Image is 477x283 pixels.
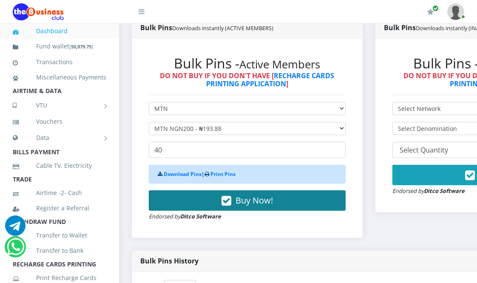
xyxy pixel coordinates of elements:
a: Fund wallet[50,879.75] [13,37,106,57]
button: Buy Now! [149,190,346,211]
h2: Bulk Pins - [149,55,346,71]
a: Register a Referral [13,198,106,218]
a: Airtime -2- Cash [13,183,106,203]
small: Endorsed by [149,212,221,220]
a: Dashboard [13,21,106,41]
b: 50,879.75 [71,43,91,50]
a: Chat for support [7,243,24,257]
input: Enter Quantity [149,142,346,158]
strong: DO NOT BUY IF YOU DON'T HAVE [ ] [160,71,335,88]
strong: Bulk Pins History [140,256,199,266]
small: [ ] [69,43,93,50]
span: Renew/Upgrade Subscription [432,5,439,11]
a: Download Pins [164,170,202,178]
a: Chat for support [5,222,26,236]
a: Miscellaneous Payments [13,68,106,87]
strong: | [158,170,236,178]
strong: Ditco Software [424,187,465,195]
a: Vouchers [13,112,106,131]
a: Transfer to Bank [13,241,106,260]
small: Downloads instantly (ACTIVE MEMBERS) [172,24,273,32]
a: Transfer to Wallet [13,226,106,245]
span: Buy Now! [236,195,273,206]
img: Logo [13,3,64,20]
a: Data [13,127,106,148]
strong: Ditco Software [180,212,221,220]
a: Print Pins [210,170,236,178]
a: Transactions [13,52,106,72]
img: User [447,3,464,20]
a: VTU [13,95,106,116]
a: RECHARGE CARDS PRINTING APPLICATION [206,71,335,88]
i: Renew/Upgrade Subscription [427,8,434,15]
small: Active Members [240,57,321,72]
a: Cable TV, Electricity [13,156,106,175]
small: Endorsed by [392,187,465,195]
strong: Bulk Pins [140,23,273,32]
